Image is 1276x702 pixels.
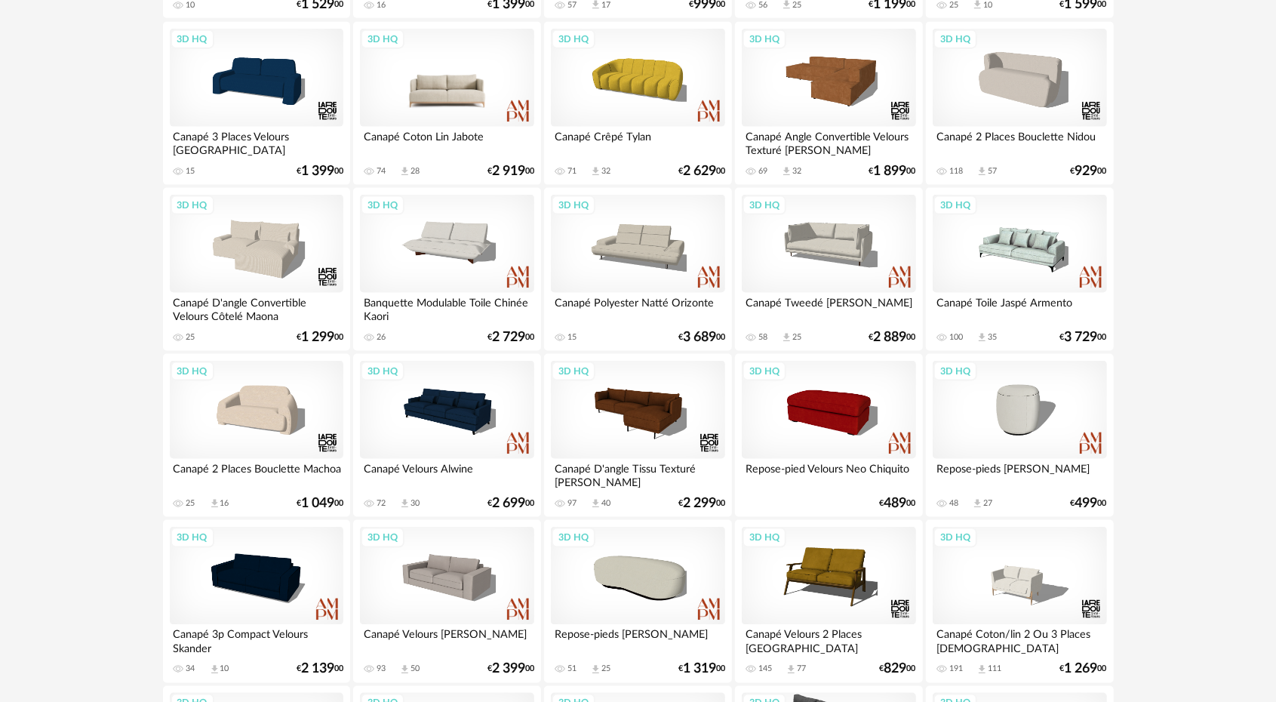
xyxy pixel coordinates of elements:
[360,127,533,157] div: Canapé Coton Lin Jabote
[301,498,334,509] span: 1 049
[743,362,786,381] div: 3D HQ
[976,332,988,343] span: Download icon
[926,22,1113,185] a: 3D HQ Canapé 2 Places Bouclette Nidou 118 Download icon 57 €92900
[743,196,786,215] div: 3D HQ
[1060,332,1107,343] div: € 00
[492,664,525,675] span: 2 399
[544,354,731,517] a: 3D HQ Canapé D'angle Tissu Texturé [PERSON_NAME] 97 Download icon 40 €2 29900
[297,498,343,509] div: € 00
[792,332,801,343] div: 25
[361,528,404,547] div: 3D HQ
[301,166,334,177] span: 1 399
[186,332,195,343] div: 25
[399,664,410,676] span: Download icon
[377,332,386,343] div: 26
[758,166,767,177] div: 69
[361,29,404,49] div: 3D HQ
[949,332,963,343] div: 100
[988,332,997,343] div: 35
[410,166,420,177] div: 28
[361,196,404,215] div: 3D HQ
[297,332,343,343] div: € 00
[874,166,907,177] span: 1 899
[567,498,577,509] div: 97
[552,196,595,215] div: 3D HQ
[1075,498,1098,509] span: 499
[933,459,1106,489] div: Repose-pieds [PERSON_NAME]
[209,664,220,676] span: Download icon
[551,293,724,323] div: Canapé Polyester Natté Orizonte
[361,362,404,381] div: 3D HQ
[781,166,792,177] span: Download icon
[186,664,195,675] div: 34
[933,127,1106,157] div: Canapé 2 Places Bouclette Nidou
[786,664,797,676] span: Download icon
[683,664,716,675] span: 1 319
[884,498,907,509] span: 489
[683,332,716,343] span: 3 689
[590,166,601,177] span: Download icon
[377,166,386,177] div: 74
[170,459,343,489] div: Canapé 2 Places Bouclette Machoa
[983,498,992,509] div: 27
[399,498,410,510] span: Download icon
[678,332,725,343] div: € 00
[926,188,1113,351] a: 3D HQ Canapé Toile Jaspé Armento 100 Download icon 35 €3 72900
[926,354,1113,517] a: 3D HQ Repose-pieds [PERSON_NAME] 48 Download icon 27 €49900
[171,29,214,49] div: 3D HQ
[552,362,595,381] div: 3D HQ
[353,188,540,351] a: 3D HQ Banquette Modulable Toile Chinée Kaori 26 €2 72900
[590,664,601,676] span: Download icon
[1071,166,1107,177] div: € 00
[678,166,725,177] div: € 00
[170,127,343,157] div: Canapé 3 Places Velours [GEOGRAPHIC_DATA]
[735,188,922,351] a: 3D HQ Canapé Tweedé [PERSON_NAME] 58 Download icon 25 €2 88900
[601,664,610,675] div: 25
[735,520,922,683] a: 3D HQ Canapé Velours 2 Places [GEOGRAPHIC_DATA] 145 Download icon 77 €82900
[487,332,534,343] div: € 00
[781,332,792,343] span: Download icon
[399,166,410,177] span: Download icon
[683,166,716,177] span: 2 629
[976,664,988,676] span: Download icon
[933,625,1106,655] div: Canapé Coton/lin 2 Ou 3 Places [DEMOGRAPHIC_DATA]
[487,664,534,675] div: € 00
[171,196,214,215] div: 3D HQ
[360,293,533,323] div: Banquette Modulable Toile Chinée Kaori
[742,459,915,489] div: Repose-pied Velours Neo Chiquito
[758,332,767,343] div: 58
[353,22,540,185] a: 3D HQ Canapé Coton Lin Jabote 74 Download icon 28 €2 91900
[758,664,772,675] div: 145
[551,127,724,157] div: Canapé Crêpé Tylan
[933,293,1106,323] div: Canapé Toile Jaspé Armento
[567,332,577,343] div: 15
[742,625,915,655] div: Canapé Velours 2 Places [GEOGRAPHIC_DATA]
[544,520,731,683] a: 3D HQ Repose-pieds [PERSON_NAME] 51 Download icon 25 €1 31900
[186,498,195,509] div: 25
[171,362,214,381] div: 3D HQ
[601,166,610,177] div: 32
[170,625,343,655] div: Canapé 3p Compact Velours Skander
[880,498,916,509] div: € 00
[949,166,963,177] div: 118
[360,625,533,655] div: Canapé Velours [PERSON_NAME]
[1065,664,1098,675] span: 1 269
[297,664,343,675] div: € 00
[544,22,731,185] a: 3D HQ Canapé Crêpé Tylan 71 Download icon 32 €2 62900
[874,332,907,343] span: 2 889
[163,354,350,517] a: 3D HQ Canapé 2 Places Bouclette Machoa 25 Download icon 16 €1 04900
[988,166,997,177] div: 57
[869,166,916,177] div: € 00
[735,354,922,517] a: 3D HQ Repose-pied Velours Neo Chiquito €48900
[410,664,420,675] div: 50
[1071,498,1107,509] div: € 00
[683,498,716,509] span: 2 299
[492,166,525,177] span: 2 919
[492,498,525,509] span: 2 699
[743,528,786,547] div: 3D HQ
[988,664,1001,675] div: 111
[353,354,540,517] a: 3D HQ Canapé Velours Alwine 72 Download icon 30 €2 69900
[163,188,350,351] a: 3D HQ Canapé D'angle Convertible Velours Côtelé Maona 25 €1 29900
[933,29,977,49] div: 3D HQ
[551,625,724,655] div: Repose-pieds [PERSON_NAME]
